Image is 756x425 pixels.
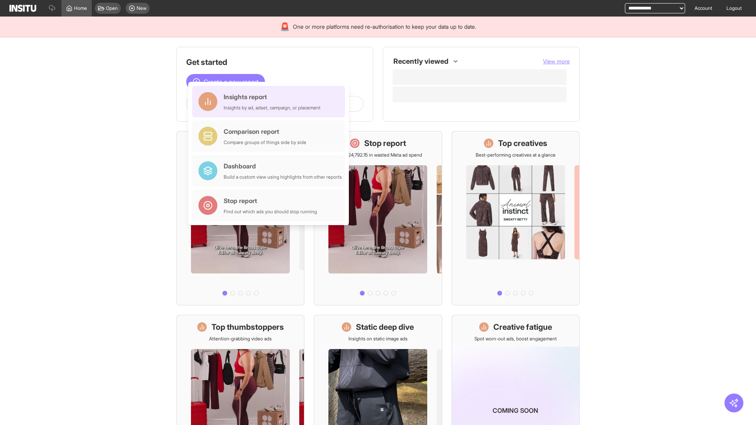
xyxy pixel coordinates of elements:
[476,152,556,158] p: Best-performing creatives at a glance
[224,139,306,146] div: Compare groups of things side by side
[211,322,284,333] h1: Top thumbstoppers
[498,138,547,149] h1: Top creatives
[224,92,321,102] div: Insights report
[293,23,476,31] span: One or more platforms need re-authorisation to keep your data up to date.
[280,21,290,32] div: 🚨
[224,196,317,205] div: Stop report
[137,5,146,11] span: New
[452,131,580,305] a: Top creativesBest-performing creatives at a glance
[9,5,36,12] img: Logo
[209,336,272,342] p: Attention-grabbing video ads
[74,5,87,11] span: Home
[334,152,422,158] p: Save £24,792.15 in wasted Meta ad spend
[106,5,118,11] span: Open
[224,209,317,215] div: Find out which ads you should stop running
[224,174,342,180] div: Build a custom view using highlights from other reports
[356,322,414,333] h1: Static deep dive
[186,74,265,90] button: Create a new report
[543,58,570,65] span: View more
[348,336,408,342] p: Insights on static image ads
[186,57,363,68] h1: Get started
[224,105,321,111] div: Insights by ad, adset, campaign, or placement
[364,138,406,149] h1: Stop report
[543,57,570,65] button: View more
[224,161,342,171] div: Dashboard
[314,131,442,305] a: Stop reportSave £24,792.15 in wasted Meta ad spend
[176,131,304,305] a: What's live nowSee all active ads instantly
[204,77,259,87] span: Create a new report
[224,127,306,136] div: Comparison report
